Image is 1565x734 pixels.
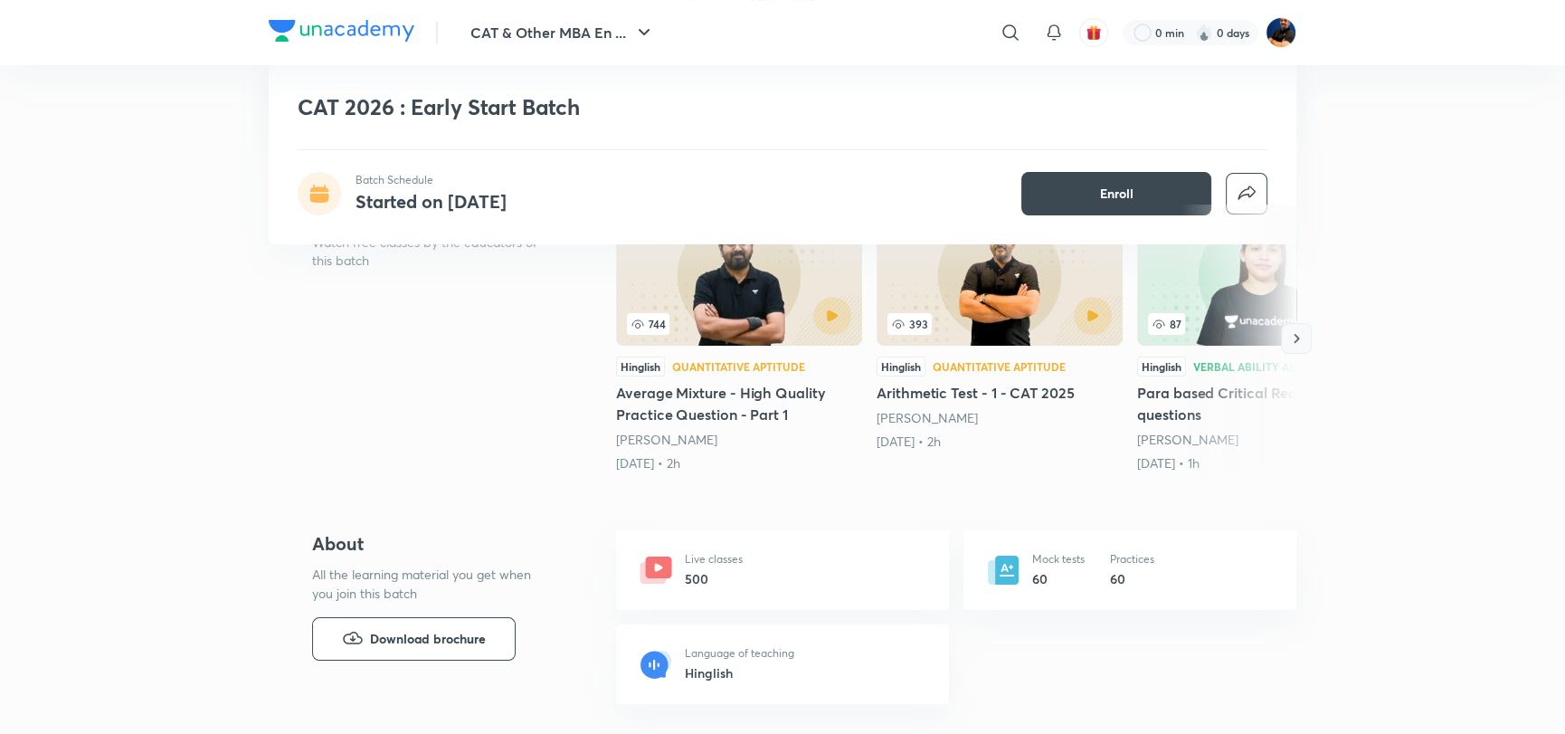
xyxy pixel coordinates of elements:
h5: Arithmetic Test - 1 - CAT 2025 [877,382,1123,404]
a: 393HinglishQuantitative AptitudeArithmetic Test - 1 - CAT 2025[PERSON_NAME][DATE] • 2h [877,205,1123,451]
p: Language of teaching [685,645,794,662]
p: Batch Schedule [356,172,507,188]
p: Live classes [685,551,743,567]
span: Enroll [1100,185,1133,203]
h1: CAT 2026 : Early Start Batch [298,94,1006,120]
p: Mock tests [1032,551,1085,567]
div: Hinglish [1137,357,1186,377]
div: Hinglish [616,357,665,377]
a: Company Logo [269,20,414,46]
button: CAT & Other MBA En ... [460,14,666,51]
p: All the learning material you get when you join this batch [312,565,545,603]
h6: 60 [1110,569,1154,588]
p: Watch free classes by the educators of this batch [312,234,558,270]
div: Saral Nashier [877,409,1123,427]
a: 87HinglishVerbal Ability and RCPara based Critical Reasoning questions[PERSON_NAME][DATE] • 1h [1137,205,1383,472]
button: Download brochure [312,617,516,661]
div: Deepika Awasthi [1137,431,1383,449]
a: [PERSON_NAME] [616,431,717,448]
a: [PERSON_NAME] [877,409,978,426]
h6: 60 [1032,569,1085,588]
h5: Average Mixture - High Quality Practice Question - Part 1 [616,382,862,425]
span: 393 [887,313,932,335]
img: Company Logo [269,20,414,42]
span: Download brochure [370,629,486,649]
h4: About [312,530,558,558]
span: Support [71,14,119,29]
p: Practices [1110,551,1154,567]
a: [PERSON_NAME] [1137,431,1238,448]
h5: Para based Critical Reasoning questions [1137,382,1383,425]
button: Enroll [1021,172,1211,215]
span: 87 [1148,313,1185,335]
button: avatar [1079,18,1108,47]
div: Hinglish [877,357,925,377]
h4: Started on [DATE] [356,189,507,214]
a: 744HinglishQuantitative AptitudeAverage Mixture - High Quality Practice Question - Part 1[PERSON_... [616,205,862,472]
h6: 500 [685,569,743,588]
div: Quantitative Aptitude [672,361,805,372]
img: Saral Nashier [1266,17,1296,48]
div: 20th Sep • 1h [1137,454,1383,472]
h6: Hinglish [685,663,794,682]
img: streak [1195,24,1213,42]
div: Quantitative Aptitude [933,361,1066,372]
div: 29th Aug • 2h [877,433,1123,451]
a: Average Mixture - High Quality Practice Question - Part 1 [616,205,862,472]
span: 744 [627,313,669,335]
div: Ronakkumar Shah [616,431,862,449]
a: Arithmetic Test - 1 - CAT 2025 [877,205,1123,451]
img: avatar [1086,24,1102,41]
div: 6th Apr • 2h [616,454,862,472]
a: Para based Critical Reasoning questions [1137,205,1383,472]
